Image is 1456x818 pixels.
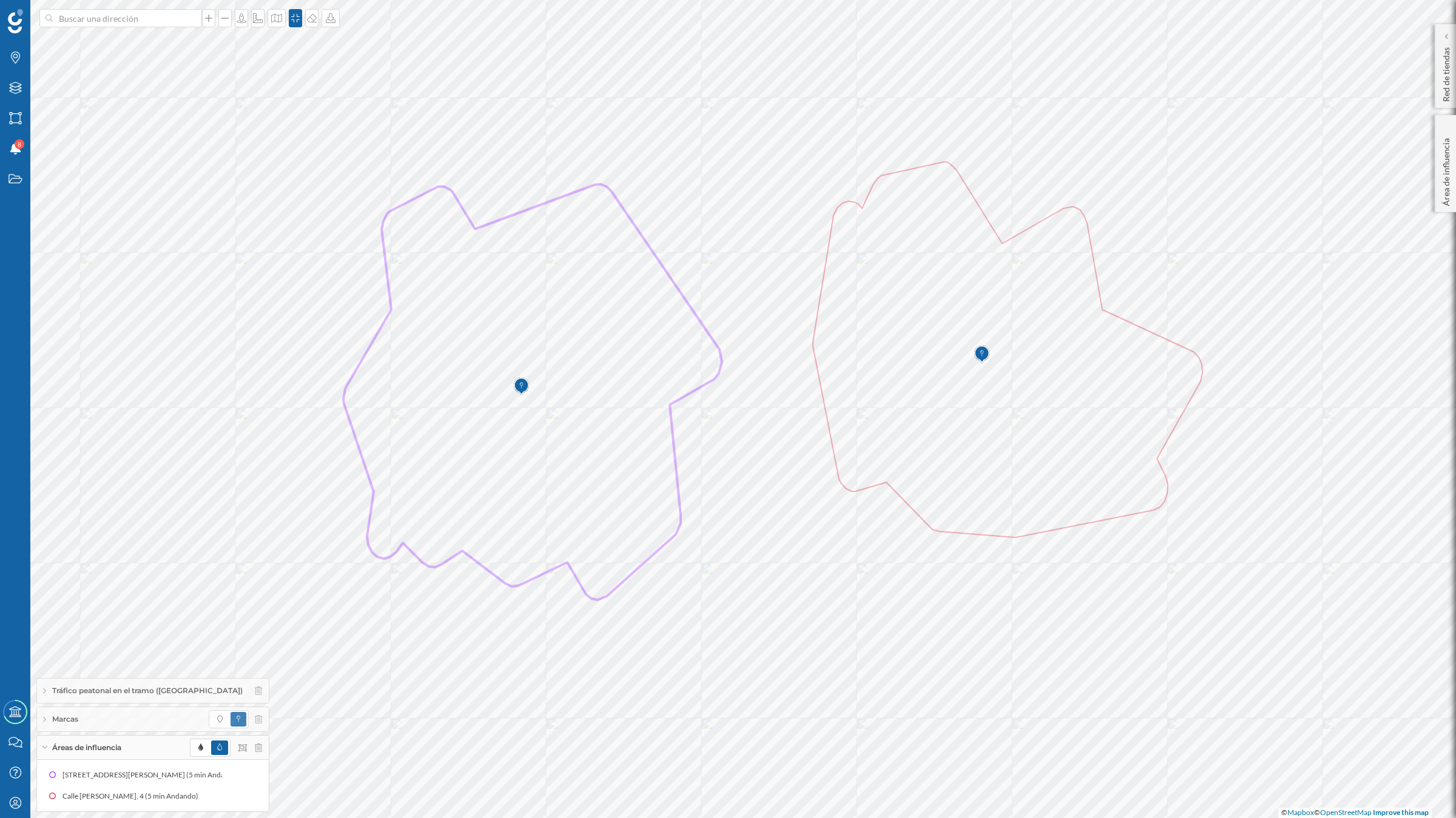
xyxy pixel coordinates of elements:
a: Mapbox [1287,808,1314,817]
span: Soporte [24,8,67,19]
div: [STREET_ADDRESS][PERSON_NAME] (5 min Andando) [62,769,246,781]
a: OpenStreetMap [1320,808,1372,817]
img: Marker [514,374,529,399]
p: Área de influencia [1440,133,1452,206]
span: Tráfico peatonal en el tramo ([GEOGRAPHIC_DATA]) [52,685,243,696]
p: Red de tiendas [1440,42,1452,102]
span: Áreas de influencia [52,742,121,753]
a: Improve this map [1373,808,1429,817]
div: © © [1278,808,1432,818]
span: 8 [18,138,21,150]
img: Marker [974,342,989,367]
span: Marcas [52,714,78,725]
img: Geoblink Logo [8,9,23,33]
div: Calle [PERSON_NAME], 4 (5 min Andando) [62,790,204,802]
